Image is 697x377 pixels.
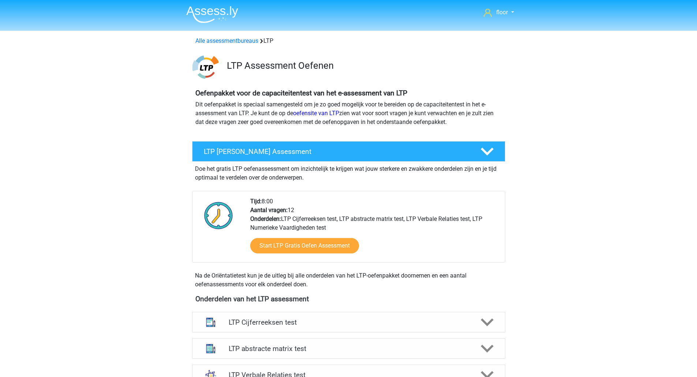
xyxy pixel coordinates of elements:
[189,141,508,162] a: LTP [PERSON_NAME] Assessment
[195,100,502,127] p: Dit oefenpakket is speciaal samengesteld om je zo goed mogelijk voor te bereiden op de capaciteit...
[195,295,502,303] h4: Onderdelen van het LTP assessment
[201,339,220,358] img: abstracte matrices
[201,313,220,332] img: cijferreeksen
[192,54,218,80] img: ltp.png
[481,8,517,17] a: floor
[250,238,359,253] a: Start LTP Gratis Oefen Assessment
[186,6,238,23] img: Assessly
[192,271,505,289] div: Na de Oriëntatietest kun je de uitleg bij alle onderdelen van het LTP-oefenpakket doornemen en ee...
[189,312,508,332] a: cijferreeksen LTP Cijferreeksen test
[245,197,505,262] div: 8:00 12 LTP Cijferreeksen test, LTP abstracte matrix test, LTP Verbale Relaties test, LTP Numerie...
[195,89,407,97] b: Oefenpakket voor de capaciteitentest van het e-assessment van LTP
[227,60,499,71] h3: LTP Assessment Oefenen
[293,110,339,117] a: oefensite van LTP
[250,215,281,222] b: Onderdelen:
[250,207,288,214] b: Aantal vragen:
[200,197,237,234] img: Klok
[192,37,505,45] div: LTP
[250,198,262,205] b: Tijd:
[195,37,258,44] a: Alle assessmentbureaus
[496,9,508,16] span: floor
[204,147,469,156] h4: LTP [PERSON_NAME] Assessment
[229,344,468,353] h4: LTP abstracte matrix test
[229,318,468,327] h4: LTP Cijferreeksen test
[192,162,505,182] div: Doe het gratis LTP oefenassessment om inzichtelijk te krijgen wat jouw sterkere en zwakkere onder...
[189,338,508,359] a: abstracte matrices LTP abstracte matrix test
